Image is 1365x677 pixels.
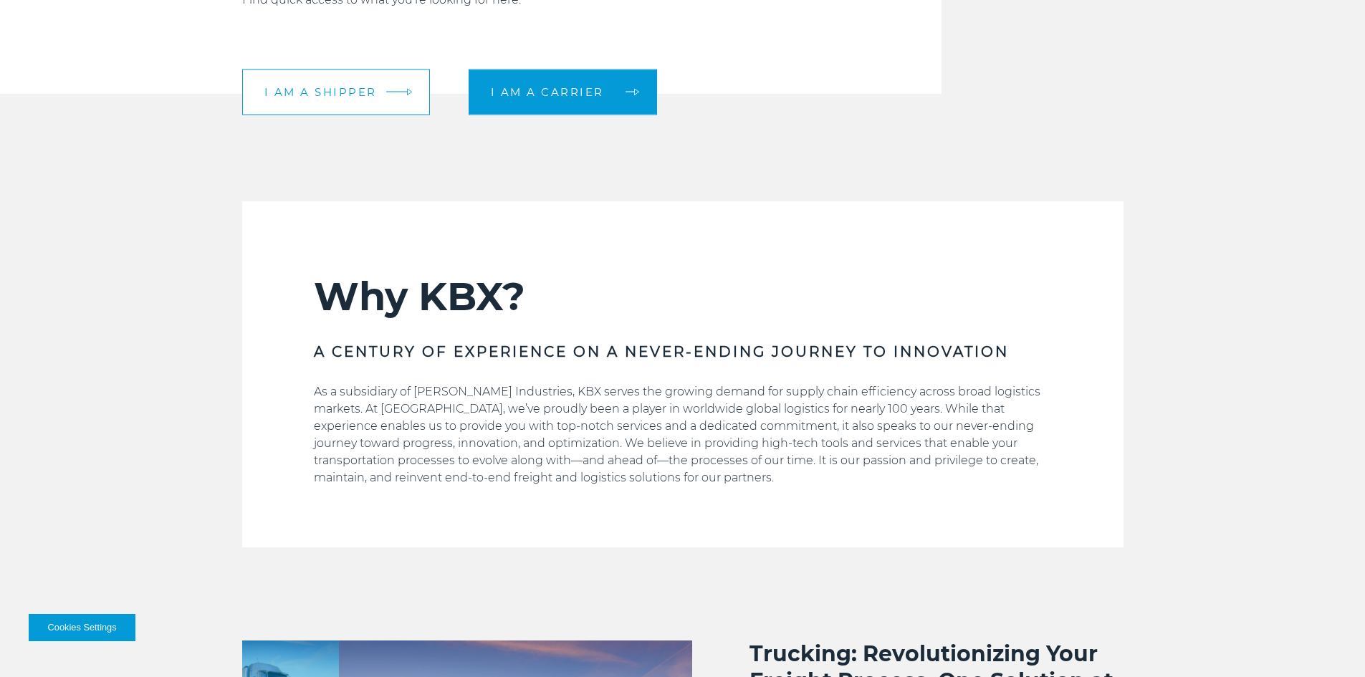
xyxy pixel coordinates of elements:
[29,614,135,641] button: Cookies Settings
[242,69,430,115] a: I am a shipper arrow arrow
[314,273,1052,320] h2: Why KBX?
[491,87,604,97] span: I am a carrier
[406,88,412,96] img: arrow
[469,69,657,115] a: I am a carrier arrow arrow
[314,383,1052,486] p: As a subsidiary of [PERSON_NAME] Industries, KBX serves the growing demand for supply chain effic...
[264,87,377,97] span: I am a shipper
[314,342,1052,362] h3: A CENTURY OF EXPERIENCE ON A NEVER-ENDING JOURNEY TO INNOVATION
